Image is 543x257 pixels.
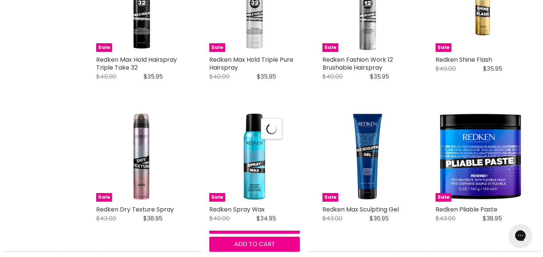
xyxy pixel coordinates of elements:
[322,43,338,52] span: Sale
[483,64,502,73] span: $35.95
[256,214,276,223] span: $34.95
[96,111,187,202] img: Redken Dry Texture Spray
[209,111,300,202] img: Redken Spray Wax
[209,205,265,214] a: Redken Spray Wax
[257,72,276,81] span: $35.95
[322,205,399,214] a: Redken Max Sculpting Gel
[209,214,230,223] span: $40.00
[209,193,225,202] span: Sale
[436,43,451,52] span: Sale
[436,193,451,202] span: Sale
[209,43,225,52] span: Sale
[322,111,413,202] img: Redken Max Sculpting Gel
[483,214,502,223] span: $38.95
[209,111,300,202] a: Redken Spray Wax Redken Spray Wax Sale
[209,237,300,252] button: Add to cart
[436,111,526,202] img: Redken Pliable Paste
[144,72,163,81] span: $35.95
[370,72,389,81] span: $35.95
[436,214,456,223] span: $43.00
[436,205,497,214] a: Redken Pliable Paste
[96,214,116,223] span: $43.00
[96,193,112,202] span: Sale
[322,111,413,202] a: Redken Max Sculpting Gel Redken Max Sculpting Gel Sale
[234,240,275,248] span: Add to cart
[96,43,112,52] span: Sale
[322,72,343,81] span: $40.00
[436,55,492,64] a: Redken Shine Flash
[96,205,174,214] a: Redken Dry Texture Spray
[96,55,177,72] a: Redken Max Hold Hairspray Triple Take 32
[209,55,293,72] a: Redken Max Hold Triple Pure Hairspray
[370,214,389,223] span: $36.95
[436,64,456,73] span: $40.00
[505,222,535,249] iframe: Gorgias live chat messenger
[322,214,342,223] span: $43.00
[436,111,526,202] a: Redken Pliable Paste Redken Pliable Paste Sale
[322,193,338,202] span: Sale
[96,72,117,81] span: $40.00
[96,111,187,202] a: Redken Dry Texture Spray Sale
[322,55,393,72] a: Redken Fashion Work 12 Brushable Hairspray
[209,72,230,81] span: $40.00
[143,214,163,223] span: $38.95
